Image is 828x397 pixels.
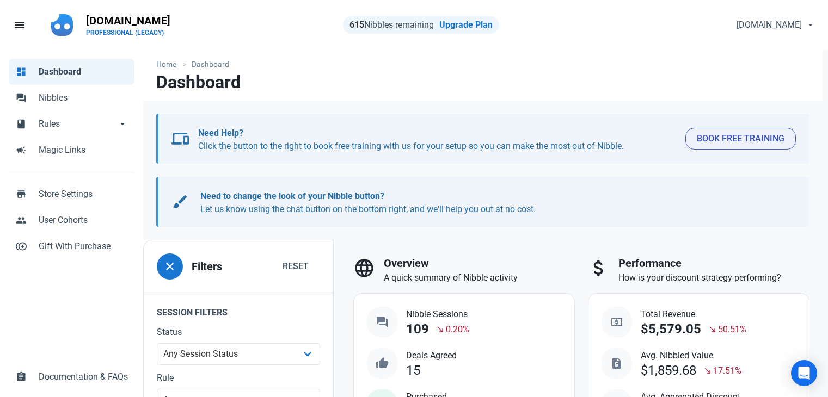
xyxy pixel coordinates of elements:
[39,91,128,104] span: Nibbles
[39,240,128,253] span: Gift With Purchase
[353,257,375,279] span: language
[713,364,741,377] span: 17.51%
[406,322,429,337] div: 109
[13,18,26,32] span: menu
[271,256,320,277] button: Reset
[436,325,445,334] span: south_east
[16,214,27,225] span: people
[79,9,177,41] a: [DOMAIN_NAME]PROFESSIONAL (LEGACY)
[9,59,134,85] a: dashboardDashboard
[384,271,575,284] p: A quick summary of Nibble activity
[117,117,128,128] span: arrow_drop_down
[641,349,741,362] span: Avg. Nibbled Value
[156,72,241,92] h1: Dashboard
[16,370,27,381] span: assignment
[16,91,27,102] span: forum
[143,50,823,72] nav: breadcrumbs
[439,20,493,30] a: Upgrade Plan
[376,357,389,370] span: thumb_up
[86,13,170,28] p: [DOMAIN_NAME]
[156,59,182,70] a: Home
[157,371,320,384] label: Rule
[163,260,176,273] span: close
[157,326,320,339] label: Status
[406,349,457,362] span: Deals Agreed
[406,308,469,321] span: Nibble Sessions
[157,253,183,280] button: close
[349,20,364,30] strong: 615
[791,360,817,386] div: Open Intercom Messenger
[9,364,134,390] a: assignmentDocumentation & FAQs
[200,191,384,201] b: Need to change the look of your Nibble button?
[144,293,333,326] legend: Session Filters
[39,188,128,201] span: Store Settings
[16,65,27,76] span: dashboard
[16,117,27,128] span: book
[39,370,128,383] span: Documentation & FAQs
[9,85,134,111] a: forumNibbles
[39,214,128,227] span: User Cohorts
[406,363,420,378] div: 15
[16,240,27,251] span: control_point_duplicate
[86,28,170,37] p: PROFESSIONAL (LEGACY)
[39,117,117,131] span: Rules
[198,128,243,138] b: Need Help?
[9,137,134,163] a: campaignMagic Links
[618,257,809,270] h3: Performance
[9,111,134,137] a: bookRulesarrow_drop_down
[610,315,623,328] span: local_atm
[349,20,434,30] span: Nibbles remaining
[9,233,134,259] a: control_point_duplicateGift With Purchase
[708,325,717,334] span: south_east
[376,315,389,328] span: question_answer
[703,367,712,375] span: south_east
[641,363,696,378] div: $1,859.68
[446,323,469,336] span: 0.20%
[200,190,786,216] p: Let us know using the chat button on the bottom right, and we'll help you out at no cost.
[198,127,677,153] p: Click the button to the right to book free training with us for your setup so you can make the mo...
[283,260,309,273] span: Reset
[9,181,134,207] a: storeStore Settings
[39,144,128,157] span: Magic Links
[192,260,222,273] h3: Filters
[588,257,610,279] span: attach_money
[9,207,134,233] a: peopleUser Cohorts
[685,128,796,150] button: Book Free Training
[618,271,809,284] p: How is your discount strategy performing?
[16,144,27,154] span: campaign
[171,130,189,147] span: devices
[718,323,746,336] span: 50.51%
[641,308,746,321] span: Total Revenue
[16,188,27,199] span: store
[697,132,784,145] span: Book Free Training
[171,193,189,210] span: brush
[39,65,128,78] span: Dashboard
[384,257,575,270] h3: Overview
[641,322,701,337] div: $5,579.05
[737,18,802,32] span: [DOMAIN_NAME]
[610,357,623,370] span: request_quote
[727,14,821,36] button: [DOMAIN_NAME]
